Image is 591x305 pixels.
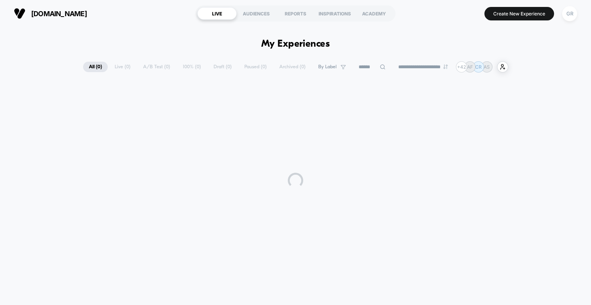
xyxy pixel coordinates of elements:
div: GR [562,6,577,21]
span: [DOMAIN_NAME] [31,10,87,18]
p: CR [475,64,482,70]
p: AF [467,64,473,70]
span: All ( 0 ) [83,62,108,72]
p: AS [484,64,490,70]
span: By Label [318,64,337,70]
div: + 42 [456,61,467,72]
h1: My Experiences [261,39,330,50]
div: ACADEMY [354,7,394,20]
img: Visually logo [14,8,25,19]
button: Create New Experience [484,7,554,20]
button: [DOMAIN_NAME] [12,7,89,20]
div: INSPIRATIONS [315,7,354,20]
button: GR [560,6,579,22]
div: LIVE [197,7,237,20]
div: AUDIENCES [237,7,276,20]
img: end [443,64,448,69]
div: REPORTS [276,7,315,20]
